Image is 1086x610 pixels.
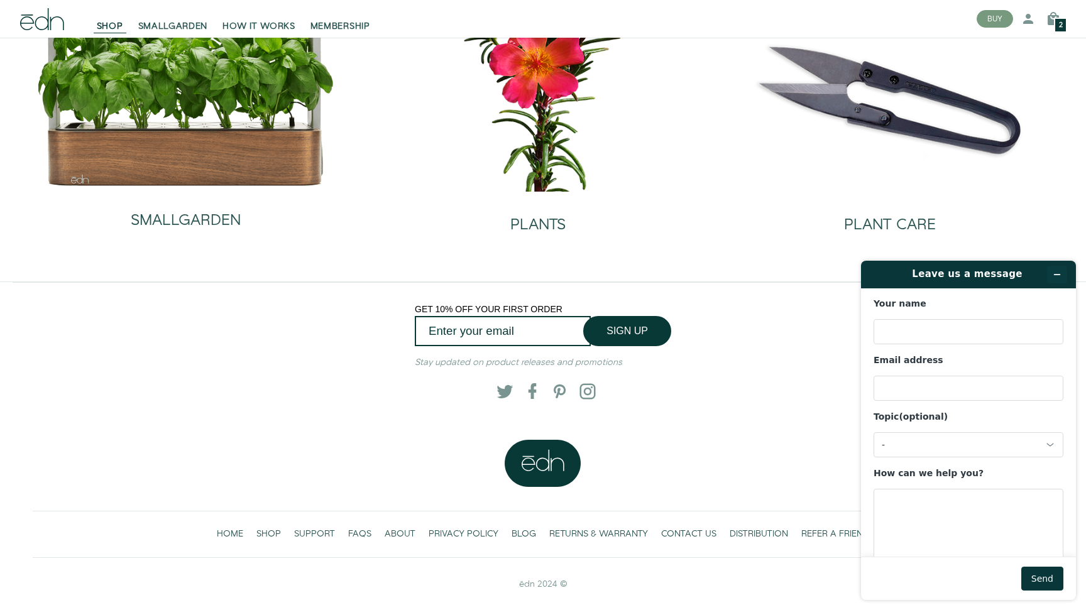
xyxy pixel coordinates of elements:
[310,20,370,33] span: MEMBERSHIP
[415,304,562,314] span: GET 10% OFF YOUR FIRST ORDER
[429,528,498,540] span: PRIVACY POLICY
[1059,22,1063,29] span: 2
[655,521,723,547] a: CONTACT US
[211,521,250,547] a: HOME
[977,10,1013,28] button: BUY
[723,521,795,547] a: DISTRIBUTION
[131,5,216,33] a: SMALLGARDEN
[222,20,295,33] span: HOW IT WORKS
[730,528,788,540] span: DISTRIBUTION
[131,212,241,229] h2: SMALLGARDEN
[415,356,622,369] em: Stay updated on product releases and promotions
[801,528,869,540] span: REFER A FRIEND
[415,316,591,346] input: Enter your email
[512,528,536,540] span: BLOG
[215,5,302,33] a: HOW IT WORKS
[543,521,655,547] a: RETURNS & WARRANTY
[378,521,422,547] a: ABOUT
[505,521,543,547] a: BLOG
[288,521,342,547] a: SUPPORT
[256,528,281,540] span: SHOP
[724,192,1056,243] a: PLANT CARE
[851,251,1086,610] iframe: Find more information here
[549,528,648,540] span: RETURNS & WARRANTY
[89,5,131,33] a: SHOP
[250,521,288,547] a: SHOP
[294,528,335,540] span: SUPPORT
[422,521,505,547] a: PRIVACY POLICY
[372,192,704,243] a: PLANTS
[510,217,566,233] h2: PLANTS
[217,528,243,540] span: HOME
[26,9,72,20] span: Support
[795,521,876,547] a: REFER A FRIEND
[661,528,716,540] span: CONTACT US
[519,578,568,591] span: ēdn 2024 ©
[583,316,671,346] button: SIGN UP
[138,20,208,33] span: SMALLGARDEN
[36,187,335,239] a: SMALLGARDEN
[303,5,378,33] a: MEMBERSHIP
[342,521,378,547] a: FAQS
[844,217,936,233] h2: PLANT CARE
[385,528,415,540] span: ABOUT
[97,20,123,33] span: SHOP
[348,528,371,540] span: FAQS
